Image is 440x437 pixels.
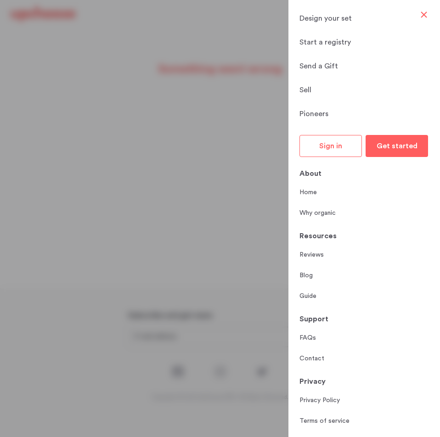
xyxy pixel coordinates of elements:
[299,188,317,197] a: Home
[299,291,316,301] a: Guide
[299,108,429,120] a: Pioneers
[299,333,316,343] a: FAQs
[299,168,429,179] div: About
[299,396,340,405] a: Privacy Policy
[299,135,362,157] button: Sign in
[299,250,324,260] a: Reviews
[299,84,311,96] span: Sell
[299,108,328,120] span: Pioneers
[299,37,351,48] span: Start a registry
[299,230,429,241] div: Resources
[299,37,429,48] a: Start a registry
[299,61,338,72] span: Send a Gift
[299,271,313,280] a: Blog
[299,208,336,218] a: Why organic
[299,84,429,96] a: Sell
[299,13,352,24] span: Design your set
[366,135,428,157] a: Get started
[299,376,429,387] div: Privacy
[299,416,350,426] a: Terms of service
[299,354,324,364] a: Contact
[299,13,429,24] a: Design your set
[299,314,429,325] div: Support
[299,61,429,72] a: Send a Gift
